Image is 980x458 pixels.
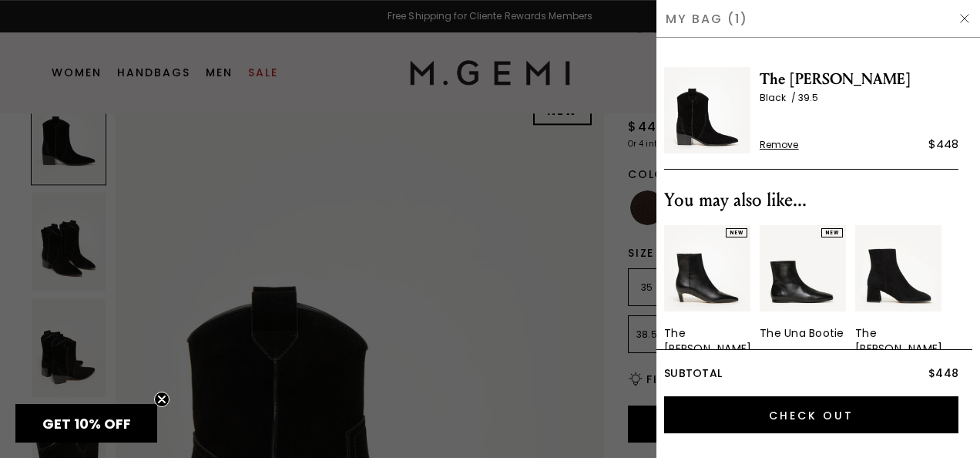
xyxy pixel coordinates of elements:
a: NEWThe [PERSON_NAME] [664,225,750,356]
div: 1 / 3 [664,225,750,356]
div: $448 [928,135,958,153]
div: The [PERSON_NAME] [664,325,751,356]
div: NEW [821,228,843,237]
span: $448 [928,365,958,381]
span: Remove [760,139,799,151]
span: Subtotal [664,365,722,381]
a: The [PERSON_NAME] [855,225,941,356]
span: GET 10% OFF [42,414,131,433]
span: The [PERSON_NAME] [760,67,958,92]
img: 7402721083451_01_Main_New_TheUnaBootie_Black_Leather_290x387_crop_center.jpg [760,225,846,312]
div: The [PERSON_NAME] [855,325,942,356]
div: The Una Bootie [760,325,844,341]
img: The Rita Basso [664,67,750,153]
div: You may also like... [664,188,958,213]
span: Black [760,91,798,104]
img: Hide Drawer [958,12,971,25]
img: v_12078_01_Main_New_TheCristina_Black_Suede_290x387_crop_center.jpg [855,225,941,312]
img: 7257538887739_01_Main_New_TheDelfina_Black_Nappa_290x387_crop_center.jpg [664,225,750,312]
a: NEWThe Una Bootie [760,225,846,341]
div: GET 10% OFFClose teaser [15,404,157,443]
button: Close teaser [154,392,169,407]
span: 39.5 [798,91,818,104]
div: NEW [726,228,747,237]
input: Check Out [664,396,958,433]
